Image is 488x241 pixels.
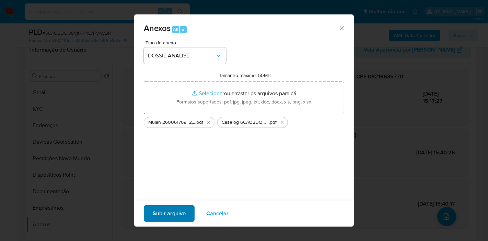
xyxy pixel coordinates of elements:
button: Excluir Caselog 6CAQ2DQU8VjfVRhL7j7ywyDR_2025_08_20_07_15_31.pdf [278,118,286,127]
span: Alt [173,26,178,33]
button: Subir arquivo [144,205,195,222]
span: Mulan 260061769_2025_08_20_07_13_31 [148,119,195,126]
span: Caselog 6CAQ2DQU8VjfVRhL7j7ywyDR_2025_08_20_07_15_31 [222,119,269,126]
span: DOSSIÊ ANÁLISE [148,52,215,59]
span: .pdf [195,119,203,126]
button: Cancelar [197,205,237,222]
label: Tamanho máximo: 50MB [219,72,271,78]
span: Tipo de anexo [146,40,228,45]
ul: Arquivos selecionados [144,114,344,128]
span: a [182,26,184,33]
button: Excluir Mulan 260061769_2025_08_20_07_13_31.pdf [205,118,213,127]
span: Cancelar [206,206,229,221]
span: Subir arquivo [153,206,186,221]
span: Anexos [144,22,171,34]
button: DOSSIÊ ANÁLISE [144,47,226,64]
button: Fechar [338,25,345,31]
span: .pdf [269,119,277,126]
